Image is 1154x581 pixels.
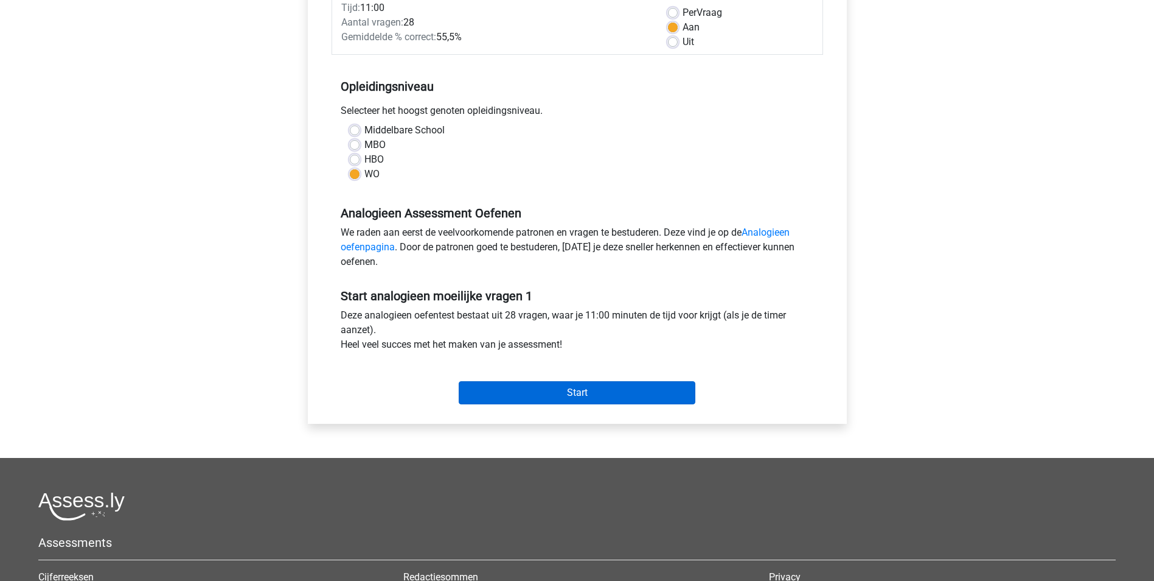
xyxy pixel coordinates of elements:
h5: Opleidingsniveau [341,74,814,99]
span: Tijd: [341,2,360,13]
h5: Start analogieen moeilijke vragen 1 [341,289,814,303]
span: Gemiddelde % correct: [341,31,436,43]
div: 55,5% [332,30,659,44]
h5: Assessments [38,535,1116,550]
span: Per [683,7,697,18]
div: Selecteer het hoogst genoten opleidingsniveau. [332,104,823,123]
input: Start [459,381,695,404]
label: Aan [683,20,700,35]
div: Deze analogieen oefentest bestaat uit 28 vragen, waar je 11:00 minuten de tijd voor krijgt (als j... [332,308,823,357]
span: Aantal vragen: [341,16,403,28]
label: HBO [364,152,384,167]
label: Middelbare School [364,123,445,138]
div: We raden aan eerst de veelvoorkomende patronen en vragen te bestuderen. Deze vind je op de . Door... [332,225,823,274]
img: Assessly logo [38,492,125,521]
label: Vraag [683,5,722,20]
div: 11:00 [332,1,659,15]
label: MBO [364,138,386,152]
label: Uit [683,35,694,49]
h5: Analogieen Assessment Oefenen [341,206,814,220]
div: 28 [332,15,659,30]
label: WO [364,167,380,181]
